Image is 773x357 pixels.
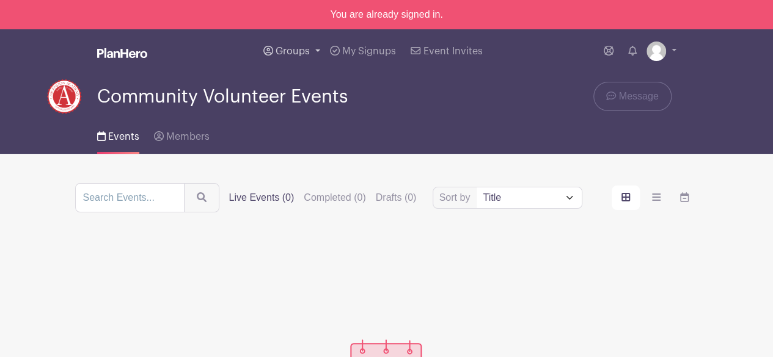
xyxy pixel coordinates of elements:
[406,29,487,73] a: Event Invites
[376,190,417,205] label: Drafts (0)
[593,82,671,111] a: Message
[108,132,139,142] span: Events
[97,87,348,107] span: Community Volunteer Events
[304,190,365,205] label: Completed (0)
[154,115,210,154] a: Members
[75,183,185,212] input: Search Events...
[229,190,417,205] div: filters
[647,41,666,61] img: default-ce2991bfa6775e67f084385cd625a349d9dcbb7a52a09fb2fda1e96e2d18dcdb.png
[258,29,325,73] a: Groups
[97,48,147,58] img: logo_white-6c42ec7e38ccf1d336a20a19083b03d10ae64f83f12c07503d8b9e83406b4c7d.svg
[229,190,295,205] label: Live Events (0)
[276,46,310,56] span: Groups
[439,190,474,205] label: Sort by
[342,46,396,56] span: My Signups
[423,46,483,56] span: Event Invites
[619,89,659,104] span: Message
[612,186,698,210] div: order and view
[97,115,139,154] a: Events
[325,29,401,73] a: My Signups
[46,78,82,115] img: One%20Color.Red.png
[166,132,210,142] span: Members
